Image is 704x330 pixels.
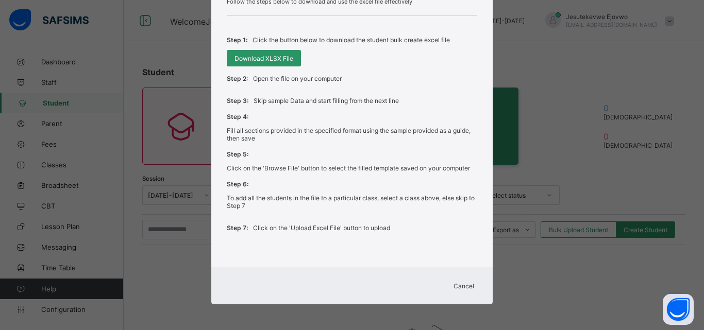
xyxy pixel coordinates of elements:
[253,36,450,44] p: Click the button below to download the student bulk create excel file
[663,294,694,325] button: Open asap
[227,127,477,142] p: Fill all sections provided in the specified format using the sample provided as a guide, then save
[227,113,248,120] span: Step 4:
[227,164,470,172] p: Click on the 'Browse File' button to select the filled template saved on your computer
[234,55,293,62] span: Download XLSX File
[227,194,477,210] p: To add all the students in the file to a particular class, select a class above, else skip to Step 7
[253,224,390,232] p: Click on the 'Upload Excel File' button to upload
[254,97,399,105] p: Skip sample Data and start filling from the next line
[227,97,248,105] span: Step 3:
[227,75,248,82] span: Step 2:
[253,75,342,82] p: Open the file on your computer
[227,180,248,188] span: Step 6:
[227,224,248,232] span: Step 7:
[227,150,248,158] span: Step 5:
[454,282,474,290] span: Cancel
[227,36,247,44] span: Step 1:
